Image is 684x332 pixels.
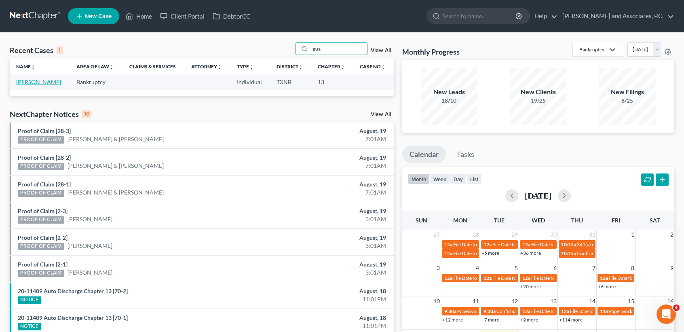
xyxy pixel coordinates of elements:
[453,241,567,247] span: File Date for [PERSON_NAME][GEOGRAPHIC_DATA]
[457,308,537,314] span: Paperwork appt for [PERSON_NAME]
[496,308,631,314] span: Confirmation hearing for [PERSON_NAME] & [PERSON_NAME]
[588,230,596,239] span: 31
[561,250,576,256] span: 10:15a
[444,308,456,314] span: 9:30a
[10,45,63,55] div: Recent Cases
[68,215,112,223] a: [PERSON_NAME]
[340,65,345,70] i: unfold_more
[549,230,557,239] span: 30
[68,135,164,143] a: [PERSON_NAME] & [PERSON_NAME]
[123,58,185,74] th: Claims & Services
[18,181,71,188] a: Proof of Claim [28-1]
[18,154,71,161] a: Proof of Claim [28-2]
[483,275,492,281] span: 12a
[18,163,64,170] div: PROOF OF CLAIM
[18,234,68,241] a: Proof of Claim [2-2]
[561,308,569,314] span: 12a
[514,263,519,273] span: 5
[444,250,452,256] span: 12a
[511,296,519,306] span: 12
[558,9,674,23] a: [PERSON_NAME] and Associates, P.C.
[453,217,467,224] span: Mon
[68,269,112,277] a: [PERSON_NAME]
[525,191,551,200] h2: [DATE]
[408,173,430,184] button: month
[630,263,635,273] span: 8
[511,230,519,239] span: 29
[416,217,427,224] span: Sun
[510,87,566,97] div: New Clients
[191,63,222,70] a: Attorneyunfold_more
[68,242,112,250] a: [PERSON_NAME]
[598,283,616,290] a: +6 more
[612,217,620,224] span: Fri
[481,317,499,323] a: +7 more
[10,109,91,119] div: NextChapter Notices
[18,216,64,224] div: PROOF OF CLAIM
[310,43,367,55] input: Search by name...
[522,308,530,314] span: 12a
[444,241,452,247] span: 12a
[444,275,452,281] span: 12a
[268,127,386,135] div: August, 19
[268,180,386,188] div: August, 19
[122,9,156,23] a: Home
[249,65,254,70] i: unfold_more
[436,263,441,273] span: 3
[18,270,64,277] div: PROOF OF CLAIM
[402,146,446,163] a: Calendar
[492,241,557,247] span: File Date for [PERSON_NAME]
[433,296,441,306] span: 10
[18,243,64,250] div: PROOF OF CLAIM
[18,314,128,321] a: 20-11409 Auto Discharge Chapter 13 [70-1]
[553,263,557,273] span: 6
[453,250,561,256] span: File Date for [PERSON_NAME] & [PERSON_NAME]
[68,162,164,170] a: [PERSON_NAME] & [PERSON_NAME]
[268,287,386,295] div: August, 18
[18,296,41,304] div: NOTICE
[16,78,61,85] a: [PERSON_NAME]
[16,63,36,70] a: Nameunfold_more
[268,234,386,242] div: August, 19
[531,308,596,314] span: File Date for [PERSON_NAME]
[268,269,386,277] div: 3:01AM
[230,74,270,89] td: Individual
[600,308,608,314] span: 11a
[520,317,538,323] a: +2 more
[371,48,391,53] a: View All
[475,263,480,273] span: 4
[371,112,391,117] a: View All
[18,136,64,144] div: PROOF OF CLAIM
[70,74,122,89] td: Bankruptcy
[430,173,450,184] button: week
[156,9,209,23] a: Client Portal
[559,317,583,323] a: +114 more
[443,8,517,23] input: Search by name...
[591,263,596,273] span: 7
[217,65,222,70] i: unfold_more
[57,47,63,54] div: 1
[433,230,441,239] span: 27
[657,305,676,324] iframe: Intercom live chat
[18,323,41,330] div: NOTICE
[472,230,480,239] span: 28
[579,46,604,53] div: Bankruptcy
[630,230,635,239] span: 1
[76,63,114,70] a: Area of Lawunfold_more
[450,146,481,163] a: Tasks
[298,65,303,70] i: unfold_more
[18,288,128,294] a: 20-11409 Auto Discharge Chapter 13 [70-2]
[268,154,386,162] div: August, 19
[270,74,311,89] td: TXNB
[673,305,680,311] span: 4
[561,241,576,247] span: 10:15a
[494,217,505,224] span: Tue
[588,296,596,306] span: 14
[669,263,674,273] span: 9
[209,9,254,23] a: DebtorCC
[531,275,639,281] span: File Date for [PERSON_NAME] & [PERSON_NAME]
[532,217,545,224] span: Wed
[268,322,386,330] div: 11:01PM
[268,207,386,215] div: August, 19
[530,9,557,23] a: Help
